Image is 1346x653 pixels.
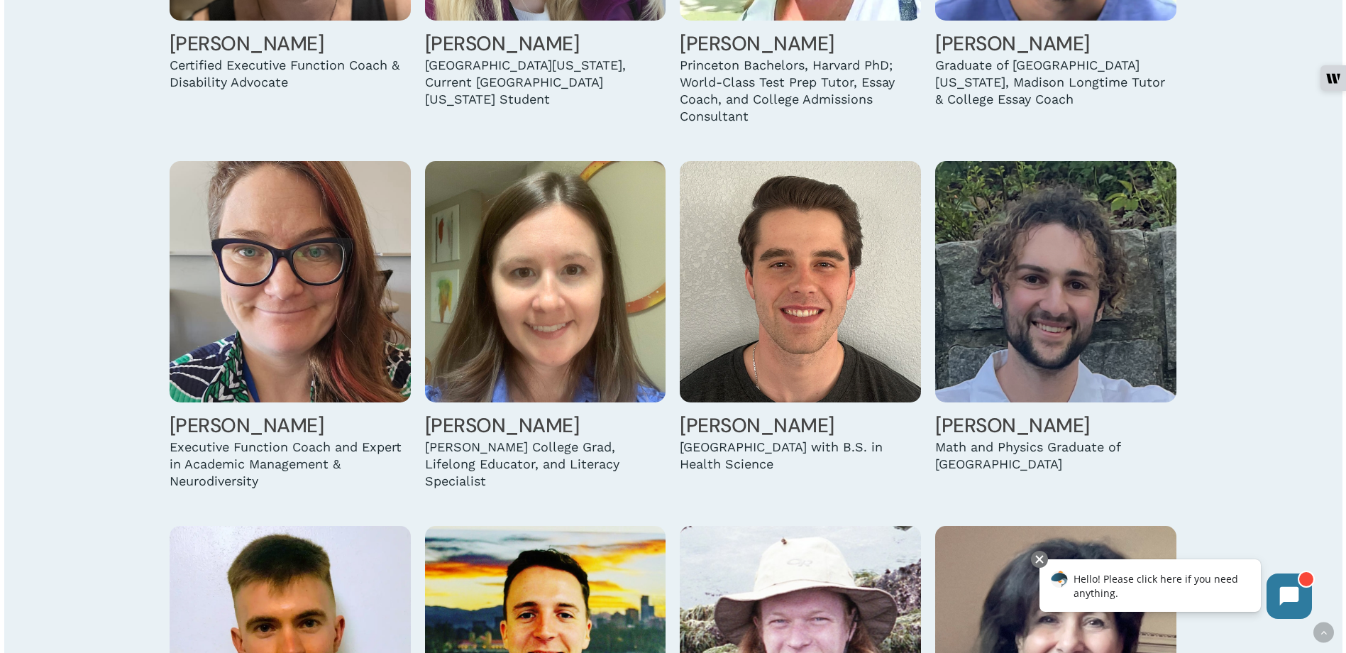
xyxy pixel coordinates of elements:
[425,439,666,490] div: [PERSON_NAME] College Grad, Lifelong Educator, and Literacy Specialist
[935,439,1176,473] div: Math and Physics Graduate of [GEOGRAPHIC_DATA]
[170,57,411,91] div: Certified Executive Function Coach & Disability Advocate
[170,31,324,57] a: [PERSON_NAME]
[425,57,666,108] div: [GEOGRAPHIC_DATA][US_STATE], Current [GEOGRAPHIC_DATA][US_STATE] Student
[425,161,666,402] img: Hannah Brooks
[425,412,580,439] a: [PERSON_NAME]
[680,31,834,57] a: [PERSON_NAME]
[680,439,921,473] div: [GEOGRAPHIC_DATA] with B.S. in Health Science
[935,161,1176,402] img: George Buck
[935,412,1090,439] a: [PERSON_NAME]
[680,161,921,402] img: Colten Brown
[935,31,1090,57] a: [PERSON_NAME]
[680,412,834,439] a: [PERSON_NAME]
[1025,548,1326,633] iframe: Chatbot
[935,57,1176,108] div: Graduate of [GEOGRAPHIC_DATA][US_STATE], Madison Longtime Tutor & College Essay Coach
[170,439,411,490] div: Executive Function Coach and Expert in Academic Management & Neurodiversity
[170,161,411,402] img: Sarah Boyer
[170,412,324,439] a: [PERSON_NAME]
[680,57,921,125] div: Princeton Bachelors, Harvard PhD; World-Class Test Prep Tutor, Essay Coach, and College Admission...
[425,31,580,57] a: [PERSON_NAME]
